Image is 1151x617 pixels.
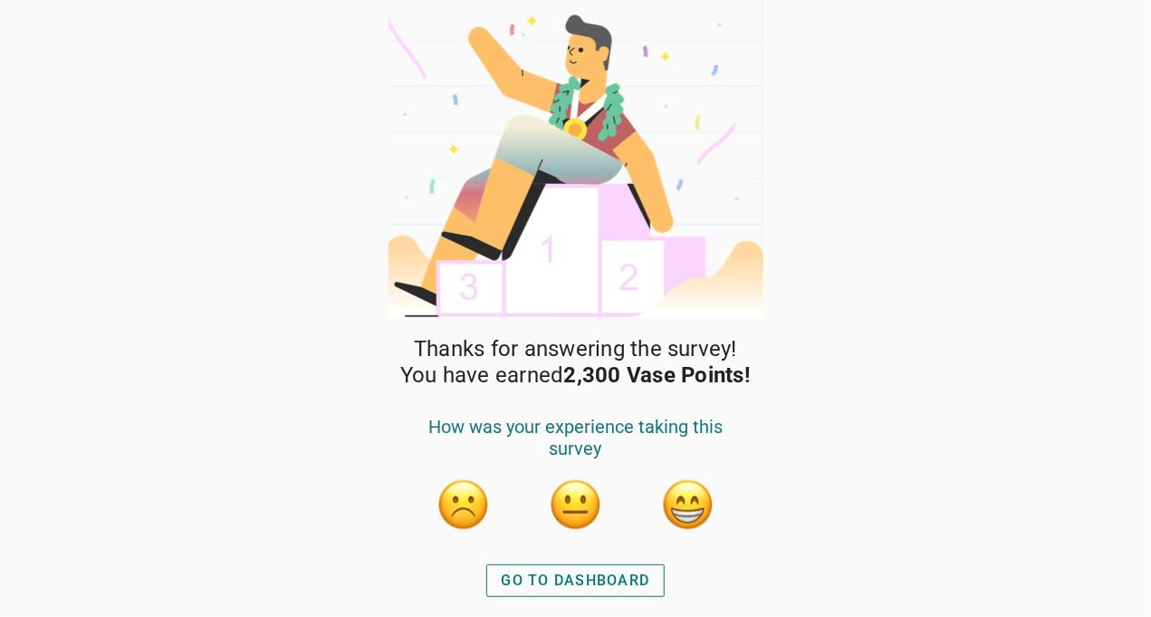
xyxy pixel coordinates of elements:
[408,416,744,477] div: How was your experience taking this survey
[414,336,737,362] span: Thanks for answering the survey!
[502,570,650,592] div: GO TO DASHBOARD
[486,564,666,597] button: GO TO DASHBOARD
[564,362,752,388] strong: 2,300 Vase Points!
[400,362,751,389] span: You have earned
